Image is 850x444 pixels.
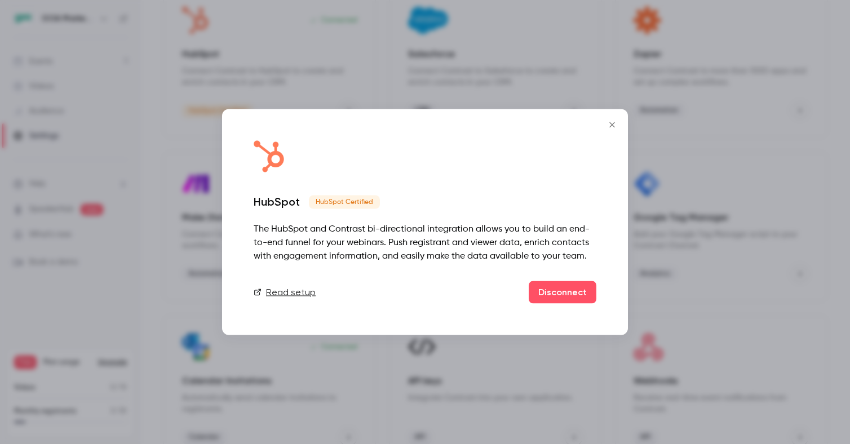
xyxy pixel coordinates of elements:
[254,223,596,263] div: The HubSpot and Contrast bi-directional integration allows you to build an end-to-end funnel for ...
[529,281,596,304] button: Disconnect
[309,196,380,209] span: HubSpot Certified
[254,195,300,208] div: HubSpot
[601,114,623,136] button: Close
[254,286,316,299] a: Read setup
